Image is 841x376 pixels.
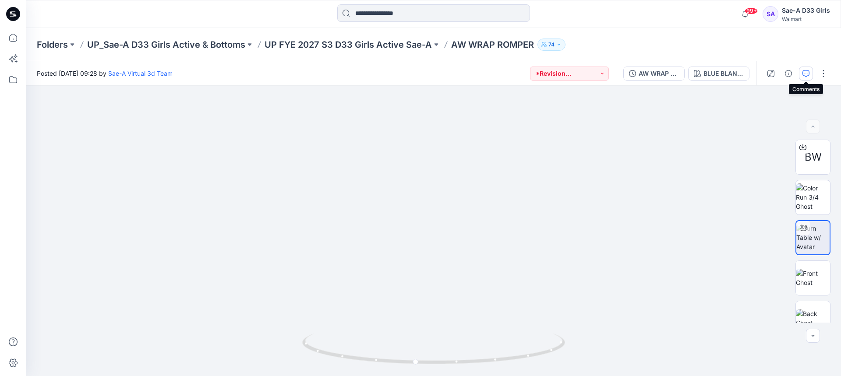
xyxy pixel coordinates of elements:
button: BLUE BLANKET [688,67,749,81]
button: 74 [537,39,565,51]
div: Sae-A D33 Girls [782,5,830,16]
div: Walmart [782,16,830,22]
button: Details [781,67,795,81]
img: Turn Table w/ Avatar [796,224,830,251]
a: UP_Sae-A D33 Girls Active & Bottoms [87,39,245,51]
p: AW WRAP ROMPER [451,39,534,51]
span: 99+ [745,7,758,14]
div: SA [763,6,778,22]
img: Front Ghost [796,269,830,287]
button: AW WRAP ROMPER_FULL COLORWAYS [623,67,685,81]
a: UP FYE 2027 S3 D33 Girls Active Sae-A [265,39,432,51]
a: Sae-A Virtual 3d Team [108,70,173,77]
img: Color Run 3/4 Ghost [796,183,830,211]
img: Back Ghost [796,309,830,327]
span: BW [805,149,822,165]
span: Posted [DATE] 09:28 by [37,69,173,78]
div: BLUE BLANKET [703,69,744,78]
p: 74 [548,40,555,49]
div: AW WRAP ROMPER_FULL COLORWAYS [639,69,679,78]
a: Folders [37,39,68,51]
